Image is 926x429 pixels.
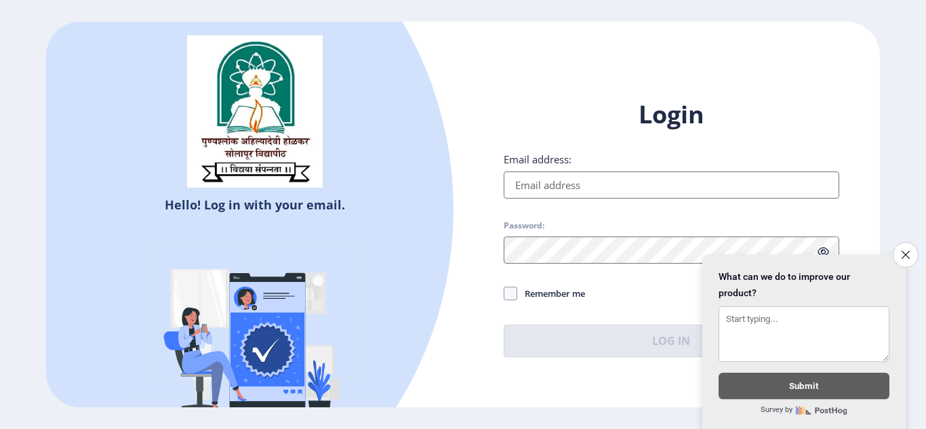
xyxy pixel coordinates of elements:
label: Email address: [504,152,571,166]
span: Remember me [517,285,585,302]
button: Log In [504,325,839,357]
label: Password: [504,220,544,231]
h1: Login [504,98,839,131]
input: Email address [504,171,839,199]
img: sulogo.png [187,35,323,188]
